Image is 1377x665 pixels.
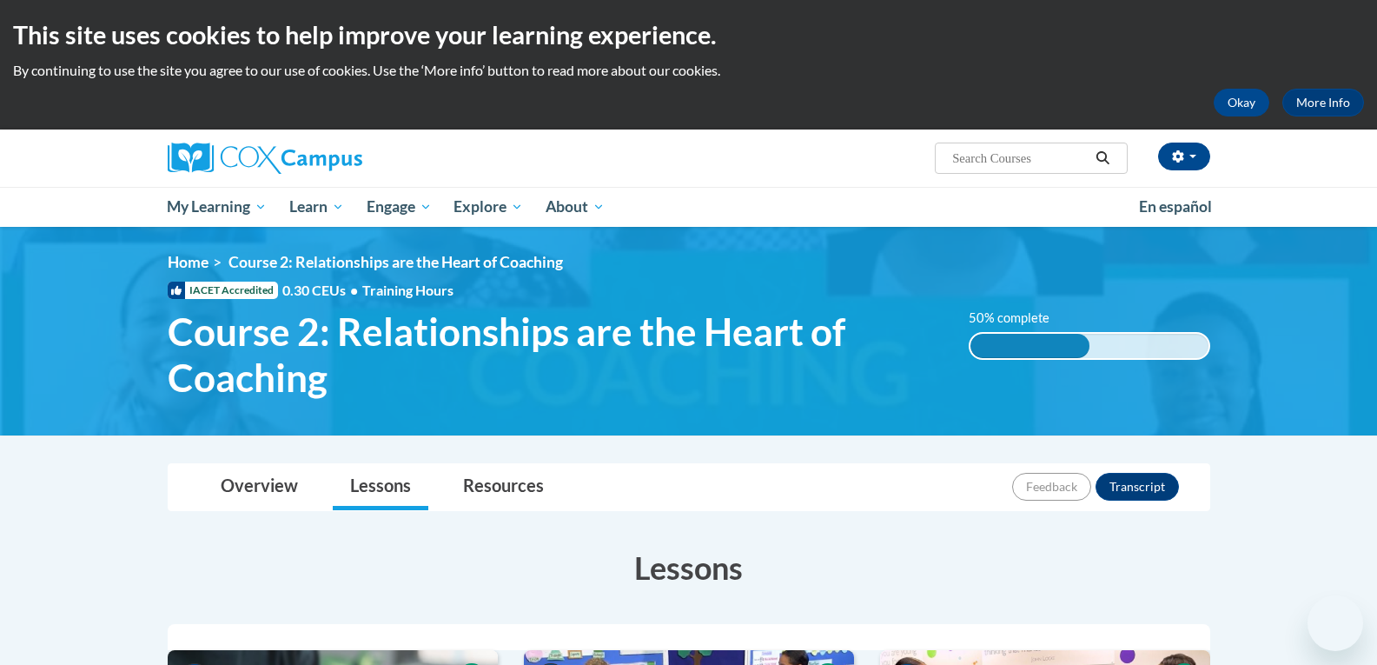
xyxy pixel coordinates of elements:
[1307,595,1363,651] iframe: Button to launch messaging window
[453,196,523,217] span: Explore
[168,143,362,174] img: Cox Campus
[167,196,267,217] span: My Learning
[1096,473,1179,501] button: Transcript
[350,282,358,298] span: •
[534,187,616,227] a: About
[367,196,432,217] span: Engage
[1282,89,1364,116] a: More Info
[1158,143,1210,170] button: Account Settings
[168,253,209,271] a: Home
[289,196,344,217] span: Learn
[1139,197,1212,216] span: En español
[970,334,1089,358] div: 50% complete
[1089,148,1116,169] button: Search
[1128,189,1223,225] a: En español
[278,187,355,227] a: Learn
[228,253,563,271] span: Course 2: Relationships are the Heart of Coaching
[1012,473,1091,501] button: Feedback
[362,282,453,298] span: Training Hours
[168,143,498,174] a: Cox Campus
[13,61,1364,80] p: By continuing to use the site you agree to our use of cookies. Use the ‘More info’ button to read...
[13,17,1364,52] h2: This site uses cookies to help improve your learning experience.
[333,464,428,510] a: Lessons
[156,187,279,227] a: My Learning
[355,187,443,227] a: Engage
[969,309,1069,328] label: 50% complete
[442,187,534,227] a: Explore
[1214,89,1269,116] button: Okay
[203,464,315,510] a: Overview
[282,281,362,300] span: 0.30 CEUs
[546,196,605,217] span: About
[168,309,943,401] span: Course 2: Relationships are the Heart of Coaching
[168,282,278,299] span: IACET Accredited
[446,464,561,510] a: Resources
[168,546,1210,589] h3: Lessons
[950,148,1089,169] input: Search Courses
[142,187,1236,227] div: Main menu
